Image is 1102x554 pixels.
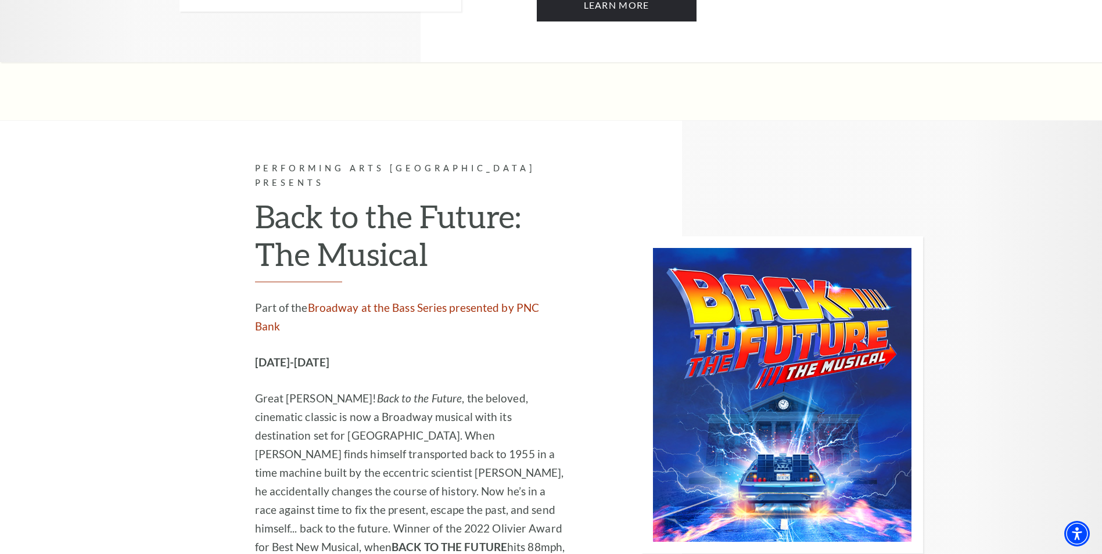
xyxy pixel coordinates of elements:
em: Back to the Future [377,391,462,405]
img: Performing Arts Fort Worth Presents [641,236,923,553]
p: Part of the [255,298,566,336]
a: Broadway at the Bass Series presented by PNC Bank [255,301,540,333]
h2: Back to the Future: The Musical [255,197,566,283]
strong: [DATE]-[DATE] [255,355,329,369]
strong: BACK TO THE FUTURE [392,540,507,553]
div: Accessibility Menu [1064,521,1090,546]
p: Performing Arts [GEOGRAPHIC_DATA] Presents [255,161,566,190]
